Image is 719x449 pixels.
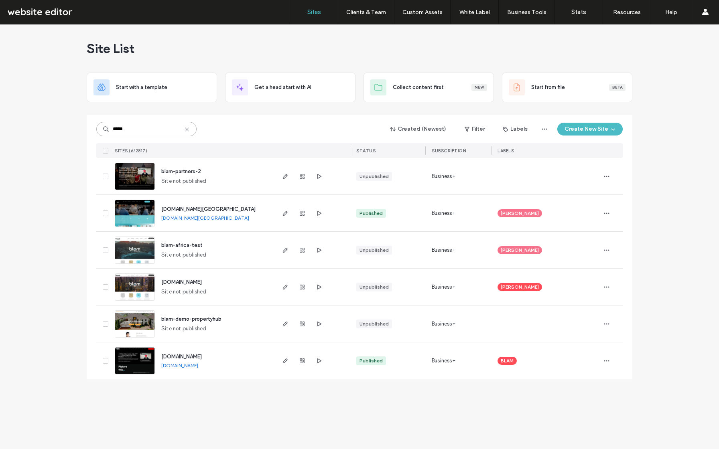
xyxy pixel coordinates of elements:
label: Clients & Team [346,9,386,16]
div: Unpublished [359,320,389,328]
span: SUBSCRIPTION [432,148,466,154]
span: Site not published [161,177,207,185]
a: blam-demo-propertyhub [161,316,221,322]
label: Sites [307,8,321,16]
span: Site not published [161,288,207,296]
span: [PERSON_NAME] [501,283,539,291]
a: blam-partners-2 [161,168,201,174]
div: Unpublished [359,173,389,180]
div: Published [359,357,383,364]
label: Stats [571,8,586,16]
label: Help [665,9,677,16]
span: Business+ [432,357,455,365]
span: Get a head start with AI [254,83,311,91]
span: SITES (6/2817) [115,148,147,154]
span: Site not published [161,251,207,259]
div: Get a head start with AI [225,73,355,102]
span: Business+ [432,172,455,180]
span: BLAM [501,357,514,364]
span: Start with a template [116,83,167,91]
span: Business+ [432,320,455,328]
div: Collect content firstNew [364,73,494,102]
button: Filter [457,123,493,136]
button: Created (Newest) [383,123,453,136]
span: Start from file [531,83,565,91]
span: LABELS [498,148,514,154]
span: STATUS [356,148,376,154]
a: [DOMAIN_NAME] [161,354,202,360]
span: [PERSON_NAME] [501,247,539,254]
div: Unpublished [359,247,389,254]
div: Start from fileBeta [502,73,632,102]
label: Custom Assets [402,9,443,16]
button: Labels [496,123,535,136]
label: Business Tools [507,9,546,16]
div: Beta [609,84,626,91]
span: Site List [87,40,134,57]
div: Published [359,210,383,217]
span: Site not published [161,325,207,333]
span: Help [18,6,35,13]
a: [DOMAIN_NAME] [161,279,202,285]
div: Unpublished [359,283,389,291]
span: Collect content first [393,83,444,91]
a: [DOMAIN_NAME] [161,362,198,368]
span: [PERSON_NAME] [501,210,539,217]
div: Start with a template [87,73,217,102]
button: Create New Site [557,123,623,136]
span: Business+ [432,246,455,254]
a: blam-africa-test [161,242,203,248]
label: White Label [459,9,490,16]
a: [DOMAIN_NAME][GEOGRAPHIC_DATA] [161,206,256,212]
span: Business+ [432,283,455,291]
span: Business+ [432,209,455,217]
label: Resources [613,9,641,16]
div: New [471,84,487,91]
a: [DOMAIN_NAME][GEOGRAPHIC_DATA] [161,215,249,221]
